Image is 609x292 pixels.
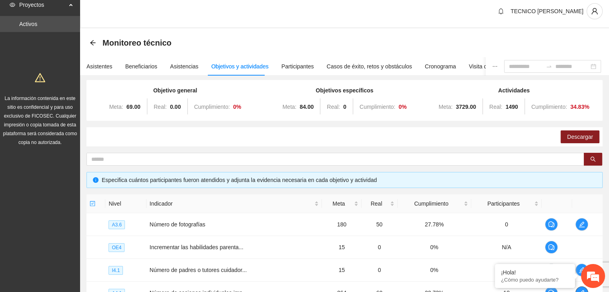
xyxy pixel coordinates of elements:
span: Meta: [282,104,296,110]
td: 50 [362,213,398,236]
span: Cumplimiento: [194,104,230,110]
span: Descargar [567,132,593,141]
button: edit [575,218,588,231]
div: Minimizar ventana de chat en vivo [131,4,151,23]
div: Objetivos y actividades [211,62,269,71]
button: ellipsis [486,57,504,76]
button: search [584,153,602,166]
div: Participantes [281,62,314,71]
td: 15 [322,259,361,282]
th: Indicador [147,194,322,213]
span: info-circle [93,177,98,183]
span: eye [10,2,15,8]
button: Descargar [561,130,599,143]
div: ¡Hola! [501,269,569,276]
td: 0% [398,259,471,282]
div: Cronograma [425,62,456,71]
span: warning [35,72,45,83]
td: 0 [362,259,398,282]
button: comment [545,241,558,254]
span: I4.1 [109,266,123,275]
strong: Objetivo general [153,87,197,94]
td: 27.78% [398,213,471,236]
div: Casos de éxito, retos y obstáculos [327,62,412,71]
span: TECNICO [PERSON_NAME] [511,8,583,14]
a: Activos [19,21,37,27]
span: Meta: [438,104,452,110]
span: to [546,63,552,70]
td: 180 [322,213,361,236]
span: search [590,156,596,163]
strong: 3729.00 [456,104,476,110]
div: Beneficiarios [125,62,157,71]
td: 15 [322,236,361,259]
button: edit [575,264,588,276]
span: Indicador [150,199,313,208]
th: Real [362,194,398,213]
span: user [587,8,602,15]
span: edit [576,267,588,273]
span: bell [495,8,507,14]
span: Real: [489,104,502,110]
span: arrow-left [90,40,96,46]
span: Real: [154,104,167,110]
th: Cumplimiento [398,194,471,213]
span: OE4 [109,243,125,252]
button: bell [494,5,507,18]
strong: 84.00 [299,104,314,110]
button: comment [545,218,558,231]
span: Real [365,199,388,208]
strong: Objetivos específicos [316,87,374,94]
span: check-square [90,201,95,206]
strong: 0 % [398,104,406,110]
span: Cumplimiento: [531,104,567,110]
td: 0 [362,236,398,259]
span: Meta: [109,104,123,110]
strong: Actividades [498,87,530,94]
div: Chatee con nosotros ahora [42,41,135,51]
strong: 69.00 [127,104,141,110]
span: Incrementar las habilidades parenta... [150,244,243,250]
span: Cumplimiento: [360,104,395,110]
strong: 0 [343,104,346,110]
span: Real: [327,104,340,110]
span: Número de padres o tutores cuidador... [150,267,247,273]
strong: 0 % [233,104,241,110]
td: N/A [471,236,542,259]
span: Cumplimiento [401,199,462,208]
button: user [587,3,603,19]
td: 0% [398,236,471,259]
span: Meta [325,199,352,208]
div: Asistentes [86,62,113,71]
div: Especifica cuántos participantes fueron atendidos y adjunta la evidencia necesaria en cada objeti... [102,176,596,184]
span: ellipsis [492,64,498,69]
span: Monitoreo técnico [103,36,171,49]
td: Número de fotografías [147,213,322,236]
strong: 34.83 % [570,104,589,110]
div: Back [90,40,96,46]
span: edit [576,221,588,228]
span: swap-right [546,63,552,70]
th: Nivel [105,194,146,213]
span: Participantes [474,199,533,208]
td: N/A [471,259,542,282]
td: 0 [471,213,542,236]
textarea: Escriba su mensaje y pulse “Intro” [4,202,153,230]
span: La información contenida en este sitio es confidencial y para uso exclusivo de FICOSEC. Cualquier... [3,96,77,145]
span: A3.6 [109,220,125,229]
th: Meta [322,194,361,213]
button: comment [545,264,558,276]
p: ¿Cómo puedo ayudarte? [501,277,569,283]
th: Participantes [471,194,542,213]
strong: 1490 [506,104,518,110]
span: Estamos en línea. [46,98,111,179]
div: Asistencias [170,62,199,71]
div: Visita de campo y entregables [469,62,544,71]
strong: 0.00 [170,104,181,110]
